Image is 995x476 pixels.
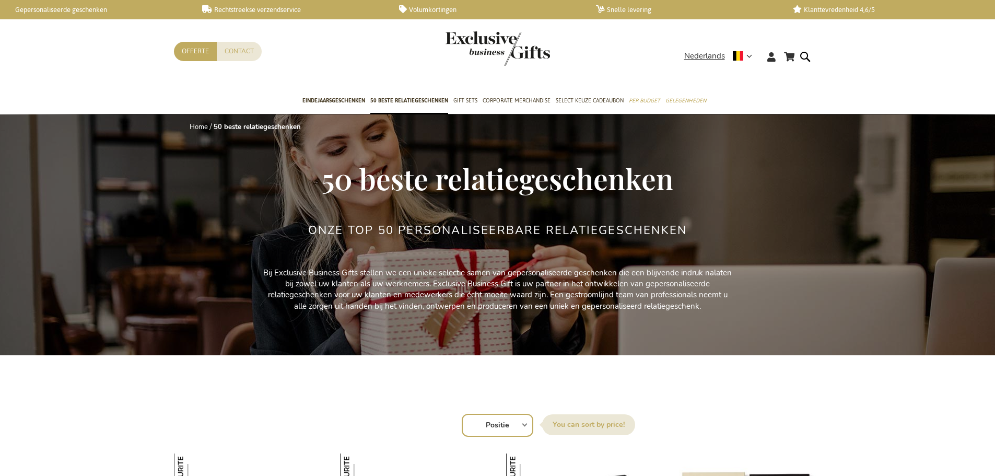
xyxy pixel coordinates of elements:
label: Sorteer op [542,414,635,435]
span: Per Budget [629,95,660,106]
span: Gift Sets [453,95,477,106]
a: Offerte [174,42,217,61]
strong: 50 beste relatiegeschenken [214,122,301,132]
span: Corporate Merchandise [483,95,551,106]
p: Bij Exclusive Business Gifts stellen we een unieke selectie samen van gepersonaliseerde geschenke... [263,268,733,312]
a: store logo [446,31,498,66]
a: Home [190,122,208,132]
span: Select Keuze Cadeaubon [556,95,624,106]
a: Gepersonaliseerde geschenken [5,5,185,14]
div: Nederlands [684,50,759,62]
a: Volumkortingen [399,5,579,14]
a: Snelle levering [596,5,776,14]
span: 50 beste relatiegeschenken [370,95,448,106]
span: Eindejaarsgeschenken [302,95,365,106]
img: Exclusive Business gifts logo [446,31,550,66]
span: Nederlands [684,50,725,62]
a: Contact [217,42,262,61]
span: 50 beste relatiegeschenken [322,159,673,198]
a: Klanttevredenheid 4,6/5 [793,5,973,14]
h2: Onze TOP 50 Personaliseerbare Relatiegeschenken [308,224,687,237]
span: Gelegenheden [665,95,706,106]
a: Rechtstreekse verzendservice [202,5,382,14]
